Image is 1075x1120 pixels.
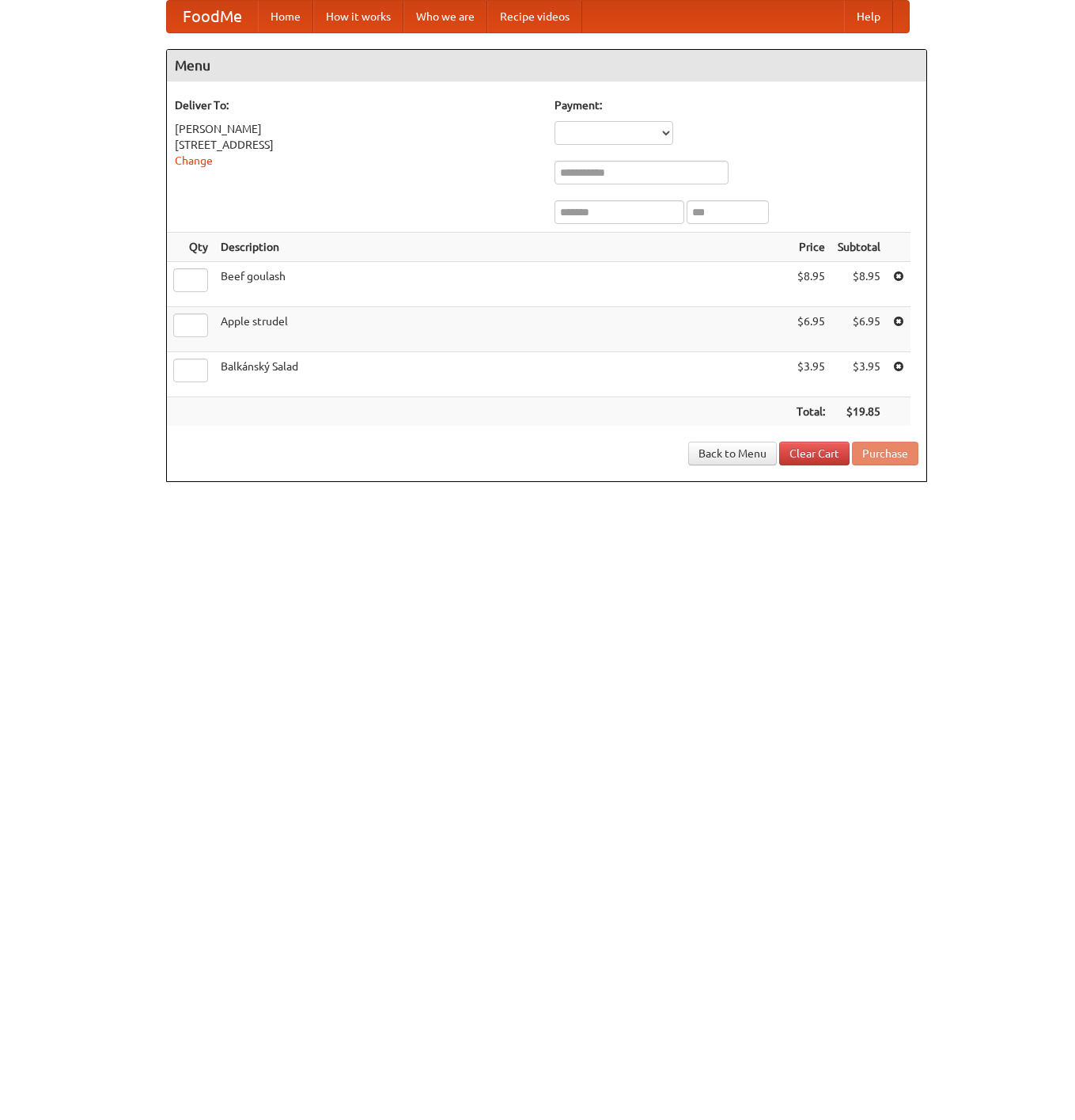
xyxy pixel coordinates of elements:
[688,442,777,465] a: Back to Menu
[175,137,539,153] div: [STREET_ADDRESS]
[844,1,893,32] a: Help
[403,1,487,32] a: Who we are
[831,397,887,427] th: $19.85
[258,1,313,32] a: Home
[214,352,790,397] td: Balkánský Salad
[790,352,831,397] td: $3.95
[313,1,403,32] a: How it works
[790,307,831,352] td: $6.95
[790,262,831,307] td: $8.95
[790,233,831,262] th: Price
[167,1,258,32] a: FoodMe
[175,97,539,113] h5: Deliver To:
[214,233,790,262] th: Description
[831,233,887,262] th: Subtotal
[175,154,213,167] a: Change
[852,442,918,465] button: Purchase
[779,442,850,465] a: Clear Cart
[831,352,887,397] td: $3.95
[214,307,790,352] td: Apple strudel
[167,50,926,82] h4: Menu
[831,262,887,307] td: $8.95
[487,1,582,32] a: Recipe videos
[790,397,831,427] th: Total:
[167,233,214,262] th: Qty
[214,262,790,307] td: Beef goulash
[831,307,887,352] td: $6.95
[175,121,539,137] div: [PERSON_NAME]
[555,97,918,113] h5: Payment:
